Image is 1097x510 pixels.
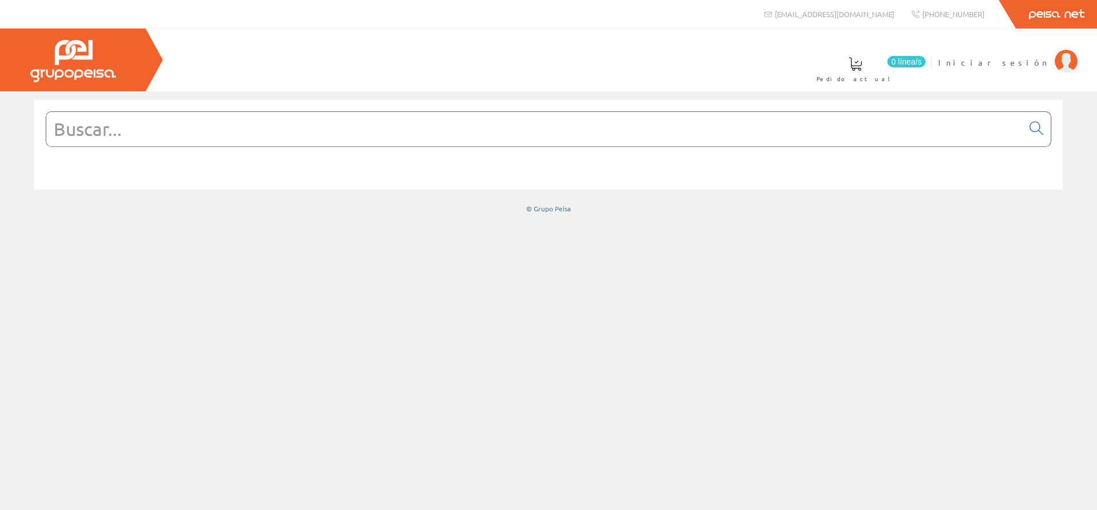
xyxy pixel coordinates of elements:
[46,112,1023,146] input: Buscar...
[775,9,894,19] span: [EMAIL_ADDRESS][DOMAIN_NAME]
[816,73,894,85] span: Pedido actual
[30,40,116,82] img: Grupo Peisa
[34,204,1063,214] div: © Grupo Peisa
[887,56,926,67] span: 0 línea/s
[922,9,984,19] span: [PHONE_NUMBER]
[938,47,1078,58] a: Iniciar sesión
[938,57,1049,68] span: Iniciar sesión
